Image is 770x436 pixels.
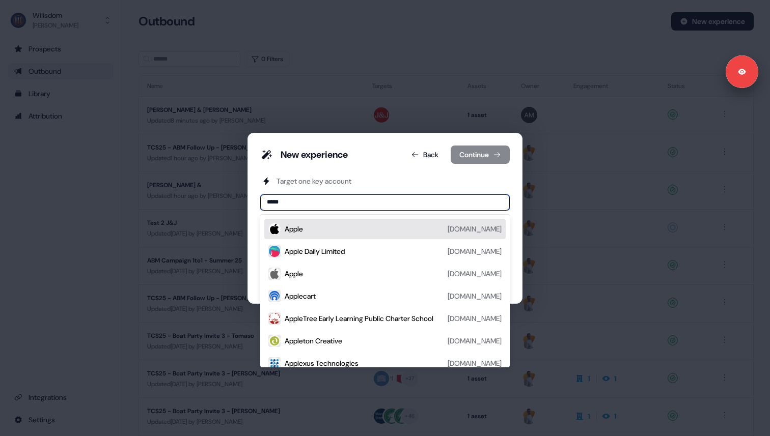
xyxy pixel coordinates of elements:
[285,246,345,256] div: Apple Daily Limited
[448,224,502,234] div: [DOMAIN_NAME]
[448,269,502,279] div: [DOMAIN_NAME]
[277,176,351,186] div: Target one key account
[285,358,359,368] div: Applexus Technologies
[448,336,502,346] div: [DOMAIN_NAME]
[285,224,303,234] div: Apple
[448,246,502,256] div: [DOMAIN_NAME]
[285,336,342,346] div: Appleton Creative
[281,149,348,161] div: New experience
[403,146,447,164] button: Back
[448,291,502,301] div: [DOMAIN_NAME]
[285,291,316,301] div: Applecart
[285,313,433,324] div: AppleTree Early Learning Public Charter School
[448,358,502,368] div: [DOMAIN_NAME]
[448,313,502,324] div: [DOMAIN_NAME]
[285,269,303,279] div: Apple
